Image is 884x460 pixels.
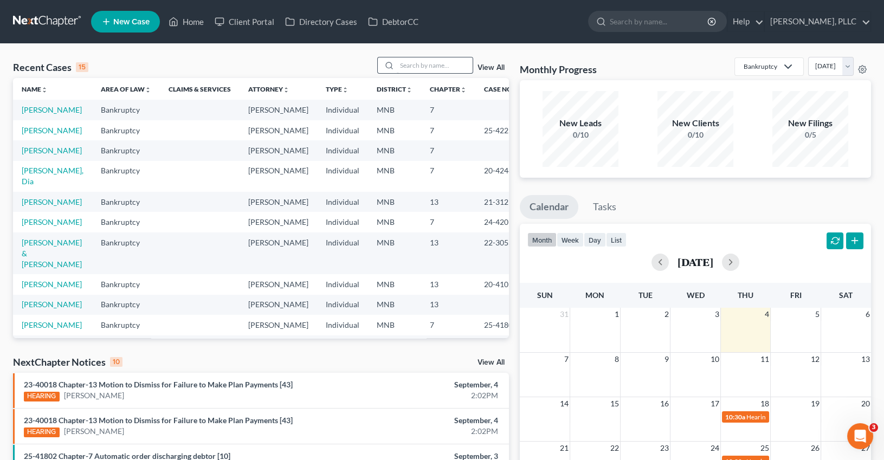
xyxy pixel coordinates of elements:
td: Individual [317,295,368,315]
span: 8 [614,353,620,366]
a: [PERSON_NAME] [64,390,124,401]
td: Bankruptcy [92,335,160,377]
span: 4 [764,308,770,321]
a: Tasks [583,195,626,219]
a: [PERSON_NAME], Dia [22,166,83,186]
td: Individual [317,232,368,274]
span: 20 [860,397,871,410]
span: 25 [759,442,770,455]
input: Search by name... [397,57,473,73]
span: 26 [810,442,821,455]
td: MNB [368,315,421,335]
span: 16 [659,397,670,410]
span: 9 [663,353,670,366]
td: Bankruptcy [92,212,160,232]
a: [PERSON_NAME] [22,320,82,329]
a: [PERSON_NAME] [22,300,82,309]
button: list [606,232,627,247]
td: [PERSON_NAME] [240,232,317,274]
i: unfold_more [145,87,151,93]
td: 7 [421,120,475,140]
a: Districtunfold_more [377,85,412,93]
td: Individual [317,212,368,232]
td: MNB [368,140,421,160]
span: 6 [864,308,871,321]
div: Bankruptcy [744,62,777,71]
i: unfold_more [41,87,48,93]
div: September, 4 [347,379,498,390]
span: 12 [810,353,821,366]
td: Bankruptcy [92,100,160,120]
th: Claims & Services [160,78,240,100]
span: 7 [563,353,570,366]
i: unfold_more [342,87,349,93]
button: month [527,232,557,247]
span: 17 [709,397,720,410]
td: 24-42015 [475,212,527,232]
h3: Monthly Progress [520,63,597,76]
span: 3 [869,423,878,432]
div: 10 [110,357,122,367]
a: 23-40018 Chapter-13 Motion to Dismiss for Failure to Make Plan Payments [43] [24,416,293,425]
div: HEARING [24,427,60,437]
a: [PERSON_NAME], PLLC [765,12,870,31]
a: Area of Lawunfold_more [101,85,151,93]
a: Directory Cases [280,12,363,31]
td: Bankruptcy [92,140,160,160]
a: 23-40018 Chapter-13 Motion to Dismiss for Failure to Make Plan Payments [43] [24,380,293,389]
td: 21-31213 [475,192,527,212]
span: Sat [839,290,853,300]
td: Bankruptcy [92,161,160,192]
span: Sun [537,290,553,300]
td: 25-42259 [475,120,527,140]
td: 7 [421,140,475,160]
a: [PERSON_NAME] [22,197,82,206]
td: [PERSON_NAME] [240,212,317,232]
a: [PERSON_NAME] [22,146,82,155]
span: 21 [559,442,570,455]
td: [PERSON_NAME] [240,274,317,294]
td: [PERSON_NAME] [240,100,317,120]
span: 23 [659,442,670,455]
a: View All [478,359,505,366]
td: Individual [317,100,368,120]
div: 15 [76,62,88,72]
div: New Clients [657,117,733,129]
td: MNB [368,192,421,212]
div: 2:02PM [347,426,498,437]
td: Bankruptcy [92,315,160,335]
input: Search by name... [610,11,709,31]
td: 20-41054 [475,274,527,294]
td: MNB [368,100,421,120]
a: [PERSON_NAME] [22,126,82,135]
td: 20-42464 [475,161,527,192]
td: 25-41802 [475,315,527,335]
span: 3 [714,308,720,321]
span: Wed [686,290,704,300]
a: [PERSON_NAME] [22,217,82,226]
td: Individual [317,140,368,160]
span: Thu [738,290,753,300]
div: 2:02PM [347,390,498,401]
h2: [DATE] [677,256,713,268]
span: 22 [609,442,620,455]
a: Home [163,12,209,31]
td: MNB [368,335,421,377]
span: 19 [810,397,821,410]
div: 0/10 [657,129,733,140]
span: Fri [790,290,802,300]
div: NextChapter Notices [13,355,122,368]
div: New Leads [543,117,618,129]
td: Bankruptcy [92,120,160,140]
a: DebtorCC [363,12,424,31]
td: 13 [421,295,475,315]
td: MNB [368,212,421,232]
td: Bankruptcy [92,232,160,274]
a: [PERSON_NAME] [22,105,82,114]
td: [PERSON_NAME] [240,315,317,335]
td: 13 [421,274,475,294]
button: day [584,232,606,247]
td: MNB [368,295,421,315]
a: Help [727,12,764,31]
td: 13 [421,232,475,274]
